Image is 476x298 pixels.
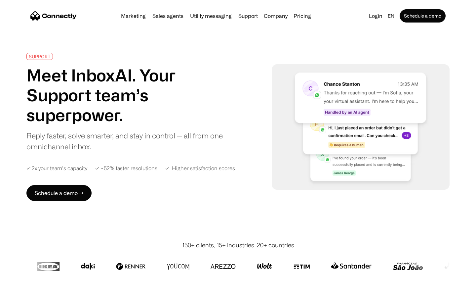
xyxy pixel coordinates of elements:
[388,11,394,21] div: en
[264,11,288,21] div: Company
[187,13,234,19] a: Utility messaging
[95,165,157,172] div: ✓ ~52% faster resolutions
[29,54,51,59] div: SUPPORT
[26,185,92,201] a: Schedule a demo →
[400,9,446,23] a: Schedule a demo
[13,286,40,296] ul: Language list
[26,165,87,172] div: ✓ 2x your team’s capacity
[236,13,260,19] a: Support
[291,13,314,19] a: Pricing
[165,165,235,172] div: ✓ Higher satisfaction scores
[366,11,385,21] a: Login
[118,13,148,19] a: Marketing
[7,286,40,296] aside: Language selected: English
[150,13,186,19] a: Sales agents
[182,241,294,250] div: 150+ clients, 15+ industries, 20+ countries
[26,65,227,125] h1: Meet InboxAI. Your Support team’s superpower.
[26,130,227,152] div: Reply faster, solve smarter, and stay in control — all from one omnichannel inbox.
